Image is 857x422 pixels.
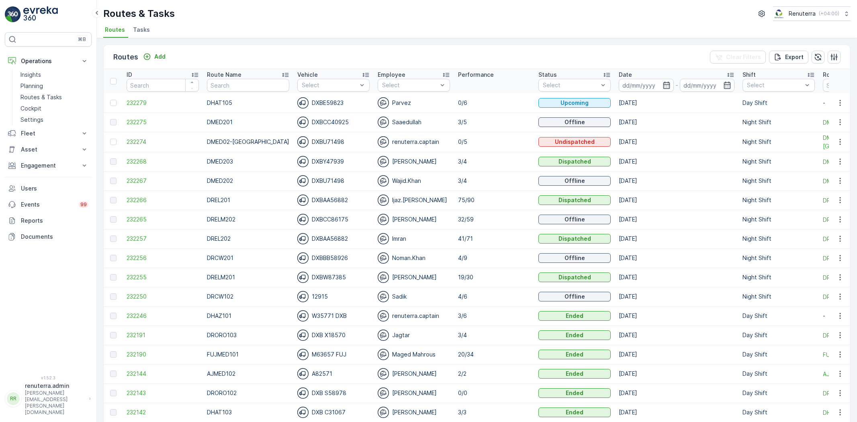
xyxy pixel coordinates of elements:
[378,368,450,379] div: [PERSON_NAME]
[742,118,815,126] p: Night Shift
[615,383,738,403] td: [DATE]
[297,368,370,379] div: A82571
[21,184,88,193] p: Users
[615,152,738,171] td: [DATE]
[127,254,199,262] a: 232256
[742,158,815,166] p: Night Shift
[378,233,389,244] img: svg%3e
[127,293,199,301] a: 232250
[742,331,815,339] p: Day Shift
[297,272,370,283] div: DXBW87385
[538,234,611,244] button: Dispatched
[20,104,41,113] p: Cockpit
[140,52,169,61] button: Add
[538,157,611,166] button: Dispatched
[297,156,309,167] img: svg%3e
[297,368,309,379] img: svg%3e
[297,214,370,225] div: DXBCC86175
[297,291,309,302] img: svg%3e
[819,10,839,17] p: ( +04:00 )
[789,10,816,18] p: Renuterra
[110,390,117,396] div: Toggle Row Selected
[5,180,92,197] a: Users
[21,57,76,65] p: Operations
[382,81,438,89] p: Select
[17,114,92,125] a: Settings
[785,53,804,61] p: Export
[378,97,450,109] div: Parvez
[127,158,199,166] span: 232268
[127,331,199,339] a: 232191
[378,195,450,206] div: Ijaz.[PERSON_NAME]
[110,119,117,125] div: Toggle Row Selected
[297,175,309,186] img: svg%3e
[127,350,199,358] a: 232190
[565,118,585,126] p: Offline
[742,312,815,320] p: Day Shift
[127,215,199,223] a: 232265
[823,71,853,79] p: Route Plan
[565,254,585,262] p: Offline
[133,26,150,34] span: Tasks
[538,176,611,186] button: Offline
[747,81,802,89] p: Select
[127,177,199,185] a: 232267
[538,117,611,127] button: Offline
[297,330,370,341] div: DXB X18570
[565,215,585,223] p: Offline
[615,403,738,422] td: [DATE]
[207,312,289,320] p: DHAZ101
[302,81,357,89] p: Select
[297,195,370,206] div: DXBAA56882
[538,71,557,79] p: Status
[78,36,86,43] p: ⌘B
[742,71,756,79] p: Shift
[127,370,199,378] span: 232144
[615,229,738,248] td: [DATE]
[710,51,766,64] button: Clear Filters
[80,201,87,208] p: 99
[105,26,125,34] span: Routes
[5,125,92,141] button: Fleet
[297,136,309,147] img: svg%3e
[378,407,389,418] img: svg%3e
[742,350,815,358] p: Day Shift
[297,349,370,360] div: M63657 FUJ
[619,79,674,92] input: dd/mm/yyyy
[378,291,450,302] div: Sadik
[378,291,389,302] img: svg%3e
[378,214,450,225] div: [PERSON_NAME]
[566,312,583,320] p: Ended
[538,98,611,108] button: Upcoming
[543,81,598,89] p: Select
[110,351,117,358] div: Toggle Row Selected
[769,51,808,64] button: Export
[297,136,370,147] div: DXBU71498
[558,158,591,166] p: Dispatched
[297,156,370,167] div: DXBY47939
[25,382,85,390] p: renuterra.admin
[21,129,76,137] p: Fleet
[378,330,450,341] div: Jagtar
[458,177,530,185] p: 3/4
[742,235,815,243] p: Night Shift
[566,331,583,339] p: Ended
[615,364,738,383] td: [DATE]
[5,229,92,245] a: Documents
[615,113,738,132] td: [DATE]
[560,99,589,107] p: Upcoming
[25,390,85,416] p: [PERSON_NAME][EMAIL_ADDRESS][PERSON_NAME][DOMAIN_NAME]
[5,197,92,213] a: Events99
[5,158,92,174] button: Engagement
[297,233,309,244] img: svg%3e
[458,389,530,397] p: 0/0
[458,196,530,204] p: 75/90
[378,117,389,128] img: svg%3e
[127,235,199,243] span: 232257
[20,71,41,79] p: Insights
[207,99,289,107] p: DHAT105
[127,118,199,126] span: 232275
[378,407,450,418] div: [PERSON_NAME]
